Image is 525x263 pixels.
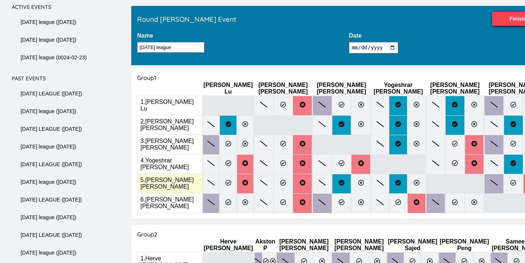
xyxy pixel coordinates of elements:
[18,34,79,46] button: [DATE] league ([DATE])
[312,81,371,96] th: [PERSON_NAME] [PERSON_NAME]
[18,158,85,170] button: [DATE] LEAGUE ([DATE])
[371,81,426,96] th: Yogeshrar [PERSON_NAME]
[12,4,131,10] h3: Active Events
[18,105,79,117] button: [DATE] league ([DATE])
[18,141,79,152] button: [DATE] league ([DATE])
[18,88,85,99] button: [DATE] LEAGUE ([DATE])
[137,96,203,115] td: 1 . [PERSON_NAME] Lu
[137,174,203,193] td: 5 . [PERSON_NAME] [PERSON_NAME]
[18,247,79,259] button: [DATE] league ([DATE])
[254,238,276,252] th: Akston P
[426,81,484,96] th: [PERSON_NAME] [PERSON_NAME]
[18,194,85,206] button: [DATE] LEAGUE ([DATE])
[18,229,85,241] button: [DATE] LEAGUE ([DATE])
[439,238,490,252] th: [PERSON_NAME] Peng
[203,238,254,252] th: Herve [PERSON_NAME]
[137,154,203,174] td: 4 . Yogeshrar [PERSON_NAME]
[137,32,349,39] label: Name
[203,81,254,96] th: [PERSON_NAME] Lu
[137,115,203,135] td: 2 . [PERSON_NAME] [PERSON_NAME]
[18,16,79,28] button: [DATE] league ([DATE])
[332,238,387,252] th: [PERSON_NAME] [PERSON_NAME]
[12,75,131,82] h3: Past Events
[387,238,439,252] th: [PERSON_NAME] Sajed
[18,52,90,63] button: [DATE] league (0024-02-23)
[18,176,79,188] button: [DATE] league ([DATE])
[137,193,203,213] td: 6 . [PERSON_NAME] [PERSON_NAME]
[18,123,85,135] button: [DATE] LEAGUE ([DATE])
[254,81,312,96] th: [PERSON_NAME] [PERSON_NAME]
[276,238,332,252] th: [PERSON_NAME] [PERSON_NAME]
[137,135,203,154] td: 3 . [PERSON_NAME] [PERSON_NAME]
[18,211,79,223] button: [DATE] league ([DATE])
